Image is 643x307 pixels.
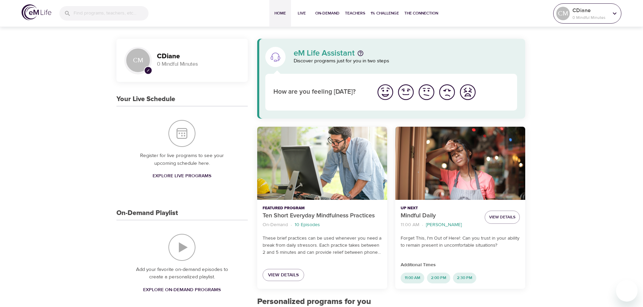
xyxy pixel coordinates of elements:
[401,220,479,229] nav: breadcrumb
[395,127,525,200] button: Mindful Daily
[22,4,51,20] img: logo
[416,82,437,102] button: I'm feeling ok
[401,275,424,281] span: 11:00 AM
[422,220,423,229] li: ·
[572,6,608,14] p: CDiane
[143,286,221,294] span: Explore On-Demand Programs
[437,82,457,102] button: I'm feeling bad
[294,49,355,57] p: eM Life Assistant
[458,83,477,101] img: worst
[345,10,365,17] span: Teachers
[150,170,214,182] a: Explore Live Programs
[438,83,456,101] img: bad
[273,87,367,97] p: How are you feeling [DATE]?
[130,152,234,167] p: Register for live programs to see your upcoming schedule here.
[376,83,395,101] img: great
[396,82,416,102] button: I'm feeling good
[616,280,638,302] iframe: Button to launch messaging window
[272,10,288,17] span: Home
[263,269,304,281] a: View Details
[401,235,520,249] p: Forget This, I'm Out of Here!: Can you trust in your ability to remain present in uncomfortable s...
[263,221,288,228] p: On-Demand
[371,10,399,17] span: 1% Challenge
[157,53,240,60] h3: CDiane
[401,211,479,220] p: Mindful Daily
[457,82,478,102] button: I'm feeling worst
[294,10,310,17] span: Live
[404,10,438,17] span: The Connection
[263,220,382,229] nav: breadcrumb
[257,297,526,307] h2: Personalized programs for you
[417,83,436,101] img: ok
[125,47,152,74] div: CM
[427,275,450,281] span: 2:00 PM
[263,205,382,211] p: Featured Program
[427,273,450,283] div: 2:00 PM
[397,83,415,101] img: good
[489,214,515,221] span: View Details
[453,273,476,283] div: 2:30 PM
[556,7,570,20] div: CM
[116,209,178,217] h3: On-Demand Playlist
[315,10,340,17] span: On-Demand
[130,266,234,281] p: Add your favorite on-demand episodes to create a personalized playlist.
[268,271,299,279] span: View Details
[168,120,195,147] img: Your Live Schedule
[168,234,195,261] img: On-Demand Playlist
[401,262,520,269] p: Additional Times
[74,6,149,21] input: Find programs, teachers, etc...
[116,95,175,103] h3: Your Live Schedule
[295,221,320,228] p: 10 Episodes
[291,220,292,229] li: ·
[453,275,476,281] span: 2:30 PM
[257,127,387,200] button: Ten Short Everyday Mindfulness Practices
[140,284,223,296] a: Explore On-Demand Programs
[401,273,424,283] div: 11:00 AM
[572,14,608,21] p: 0 Mindful Minutes
[263,211,382,220] p: Ten Short Everyday Mindfulness Practices
[426,221,462,228] p: [PERSON_NAME]
[485,211,520,224] button: View Details
[401,205,479,211] p: Up Next
[375,82,396,102] button: I'm feeling great
[270,52,281,62] img: eM Life Assistant
[294,57,517,65] p: Discover programs just for you in two steps
[157,60,240,68] p: 0 Mindful Minutes
[153,172,211,180] span: Explore Live Programs
[401,221,419,228] p: 11:00 AM
[263,235,382,256] p: These brief practices can be used whenever you need a break from daily stressors. Each practice t...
